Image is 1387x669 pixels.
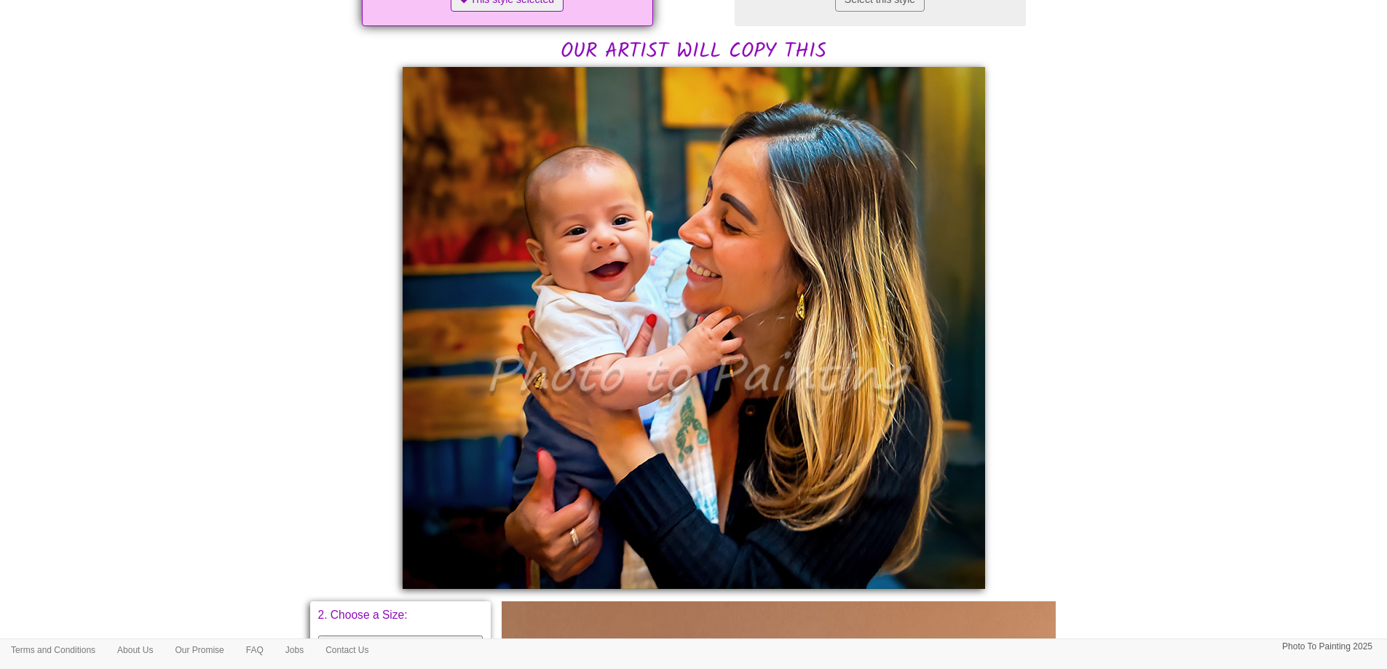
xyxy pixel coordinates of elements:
a: About Us [106,639,164,661]
img: Shervin, please would you: [403,67,985,589]
a: Our Promise [164,639,234,661]
a: Contact Us [315,639,379,661]
p: Photo To Painting 2025 [1282,639,1372,654]
button: 16" x 14" [318,636,483,661]
p: 2. Choose a Size: [318,609,483,621]
a: FAQ [235,639,274,661]
a: Jobs [274,639,315,661]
